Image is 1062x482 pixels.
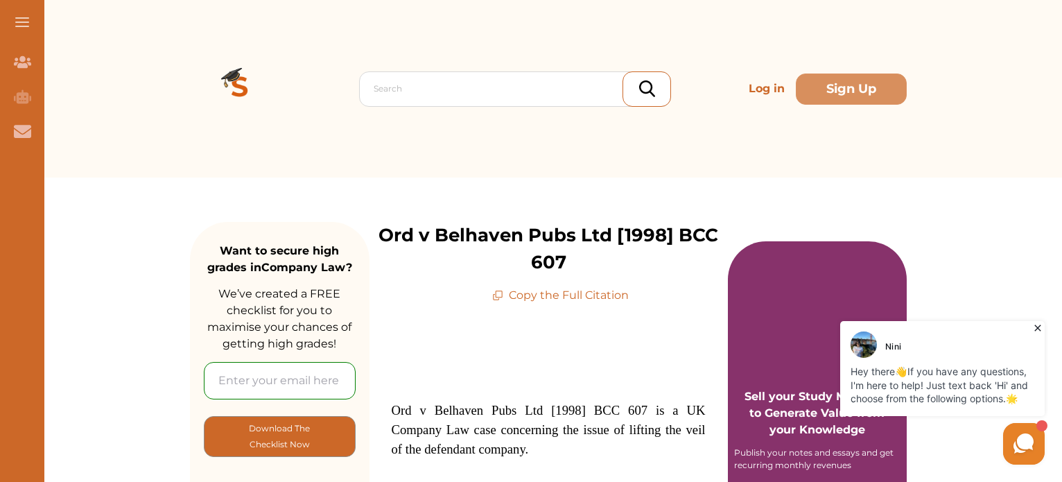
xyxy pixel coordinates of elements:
span: Ord v Belhaven Pubs Ltd [1998] BCC 607 is a UK Company Law case concerning the issue of lifting t... [392,403,706,456]
strong: Want to secure high grades in Company Law ? [207,244,352,274]
iframe: HelpCrunch [729,318,1048,468]
img: Logo [190,39,290,139]
p: Download The Checklist Now [232,420,327,453]
input: Enter your email here [204,362,356,399]
img: search_icon [639,80,655,97]
button: Sign Up [796,74,907,105]
p: Copy the Full Citation [492,287,629,304]
button: [object Object] [204,416,356,457]
span: We’ve created a FREE checklist for you to maximise your chances of getting high grades! [207,287,351,350]
p: Log in [743,75,790,103]
p: Ord v Belhaven Pubs Ltd [1998] BCC 607 [369,222,728,276]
